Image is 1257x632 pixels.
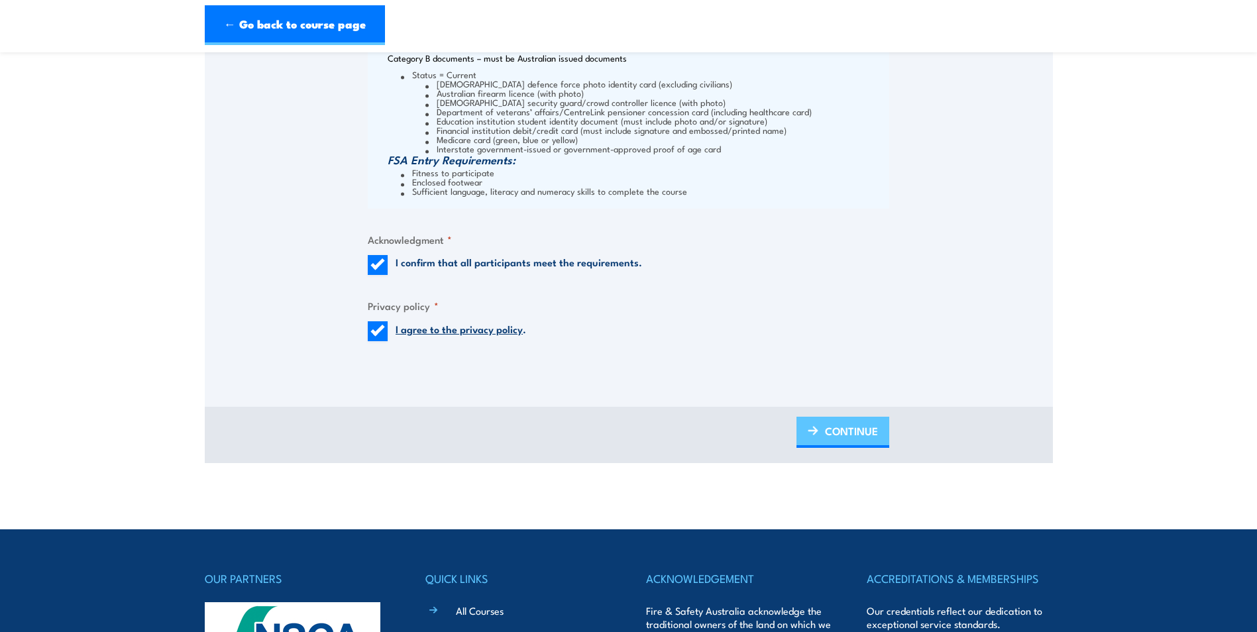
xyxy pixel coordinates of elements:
[401,168,886,177] li: Fitness to participate
[425,88,886,97] li: Australian firearm licence (with photo)
[205,569,390,588] h4: OUR PARTNERS
[425,107,886,116] li: Department of veterans’ affairs/CentreLink pensioner concession card (including healthcare card)
[425,569,611,588] h4: QUICK LINKS
[396,321,523,336] a: I agree to the privacy policy
[425,134,886,144] li: Medicare card (green, blue or yellow)
[388,153,886,166] h3: FSA Entry Requirements:
[396,321,526,341] label: .
[456,604,504,617] a: All Courses
[368,232,452,247] legend: Acknowledgment
[205,5,385,45] a: ← Go back to course page
[867,604,1052,631] p: Our credentials reflect our dedication to exceptional service standards.
[425,97,886,107] li: [DEMOGRAPHIC_DATA] security guard/crowd controller licence (with photo)
[796,417,889,448] a: CONTINUE
[425,144,886,153] li: Interstate government-issued or government-approved proof of age card
[388,53,886,63] p: Category B documents – must be Australian issued documents
[425,125,886,134] li: Financial institution debit/credit card (must include signature and embossed/printed name)
[396,255,642,275] label: I confirm that all participants meet the requirements.
[425,79,886,88] li: [DEMOGRAPHIC_DATA] defence force photo identity card (excluding civilians)
[646,569,832,588] h4: ACKNOWLEDGEMENT
[401,186,886,195] li: Sufficient language, literacy and numeracy skills to complete the course
[401,70,886,153] li: Status = Current
[368,298,439,313] legend: Privacy policy
[401,177,886,186] li: Enclosed footwear
[425,116,886,125] li: Education institution student identity document (must include photo and/or signature)
[825,413,878,448] span: CONTINUE
[867,569,1052,588] h4: ACCREDITATIONS & MEMBERSHIPS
